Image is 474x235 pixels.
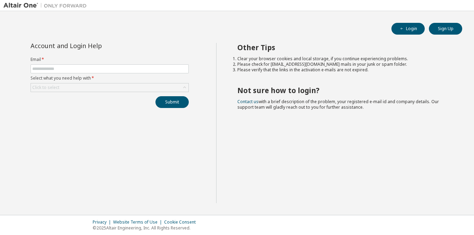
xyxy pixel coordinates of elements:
h2: Not sure how to login? [237,86,450,95]
div: Website Terms of Use [113,219,164,225]
a: Contact us [237,99,259,105]
span: with a brief description of the problem, your registered e-mail id and company details. Our suppo... [237,99,439,110]
p: © 2025 Altair Engineering, Inc. All Rights Reserved. [93,225,200,231]
div: Privacy [93,219,113,225]
label: Email [31,57,189,62]
div: Click to select [32,85,59,90]
div: Account and Login Help [31,43,157,48]
label: Select what you need help with [31,75,189,81]
button: Sign Up [429,23,462,35]
li: Please check for [EMAIL_ADDRESS][DOMAIN_NAME] mails in your junk or spam folder. [237,62,450,67]
button: Login [391,23,425,35]
img: Altair One [3,2,90,9]
div: Cookie Consent [164,219,200,225]
div: Click to select [31,83,188,92]
h2: Other Tips [237,43,450,52]
li: Clear your browser cookies and local storage, if you continue experiencing problems. [237,56,450,62]
button: Submit [155,96,189,108]
li: Please verify that the links in the activation e-mails are not expired. [237,67,450,73]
